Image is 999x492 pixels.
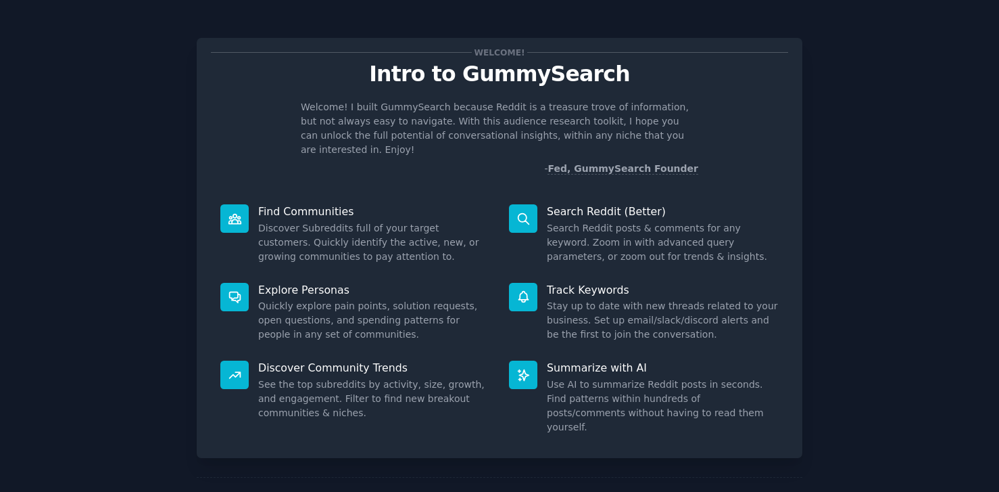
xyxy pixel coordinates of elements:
p: Discover Community Trends [258,361,490,375]
div: - [544,162,698,176]
dd: See the top subreddits by activity, size, growth, and engagement. Filter to find new breakout com... [258,378,490,420]
dd: Search Reddit posts & comments for any keyword. Zoom in with advanced query parameters, or zoom o... [547,221,779,264]
a: Fed, GummySearch Founder [547,163,698,175]
p: Search Reddit (Better) [547,204,779,219]
span: Welcome! [472,45,527,60]
dd: Discover Subreddits full of your target customers. Quickly identify the active, new, or growing c... [258,221,490,264]
dd: Quickly explore pain points, solution requests, open questions, and spending patterns for people ... [258,299,490,342]
dd: Stay up to date with new threads related to your business. Set up email/slack/discord alerts and ... [547,299,779,342]
p: Welcome! I built GummySearch because Reddit is a treasure trove of information, but not always ea... [301,100,698,157]
p: Explore Personas [258,283,490,297]
p: Summarize with AI [547,361,779,375]
p: Intro to GummySearch [211,62,788,86]
dd: Use AI to summarize Reddit posts in seconds. Find patterns within hundreds of posts/comments with... [547,378,779,434]
p: Track Keywords [547,283,779,297]
p: Find Communities [258,204,490,219]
